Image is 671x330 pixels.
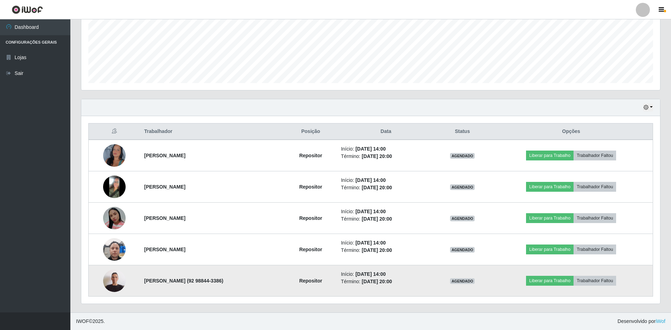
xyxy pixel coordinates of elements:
[362,279,392,284] time: [DATE] 20:00
[355,240,386,246] time: [DATE] 14:00
[355,271,386,277] time: [DATE] 14:00
[574,213,616,223] button: Trabalhador Faltou
[362,216,392,222] time: [DATE] 20:00
[341,177,431,184] li: Início:
[362,153,392,159] time: [DATE] 20:00
[450,278,475,284] span: AGENDADO
[299,153,322,158] strong: Repositor
[341,184,431,191] li: Término:
[526,213,574,223] button: Liberar para Trabalho
[489,123,653,140] th: Opções
[355,177,386,183] time: [DATE] 14:00
[144,184,185,190] strong: [PERSON_NAME]
[341,145,431,153] li: Início:
[450,153,475,159] span: AGENDADO
[103,266,126,296] img: 1757734355382.jpeg
[526,245,574,254] button: Liberar para Trabalho
[103,234,126,264] img: 1756647806574.jpeg
[341,278,431,285] li: Término:
[144,247,185,252] strong: [PERSON_NAME]
[341,239,431,247] li: Início:
[618,318,665,325] span: Desenvolvido por
[574,182,616,192] button: Trabalhador Faltou
[656,318,665,324] a: iWof
[526,276,574,286] button: Liberar para Trabalho
[299,278,322,284] strong: Repositor
[341,271,431,278] li: Início:
[285,123,337,140] th: Posição
[574,276,616,286] button: Trabalhador Faltou
[76,318,105,325] span: © 2025 .
[574,151,616,160] button: Trabalhador Faltou
[299,247,322,252] strong: Repositor
[355,146,386,152] time: [DATE] 14:00
[144,278,223,284] strong: [PERSON_NAME] (92 98844-3386)
[299,184,322,190] strong: Repositor
[355,209,386,214] time: [DATE] 14:00
[341,247,431,254] li: Término:
[341,208,431,215] li: Início:
[574,245,616,254] button: Trabalhador Faltou
[450,247,475,253] span: AGENDADO
[103,131,126,180] img: 1742598450745.jpeg
[140,123,285,140] th: Trabalhador
[341,215,431,223] li: Término:
[362,185,392,190] time: [DATE] 20:00
[450,184,475,190] span: AGENDADO
[103,176,126,198] img: 1748484954184.jpeg
[526,151,574,160] button: Liberar para Trabalho
[144,215,185,221] strong: [PERSON_NAME]
[299,215,322,221] strong: Repositor
[12,5,43,14] img: CoreUI Logo
[362,247,392,253] time: [DATE] 20:00
[103,207,126,229] img: 1756127287806.jpeg
[76,318,89,324] span: IWOF
[435,123,490,140] th: Status
[450,216,475,221] span: AGENDADO
[526,182,574,192] button: Liberar para Trabalho
[337,123,435,140] th: Data
[144,153,185,158] strong: [PERSON_NAME]
[341,153,431,160] li: Término:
